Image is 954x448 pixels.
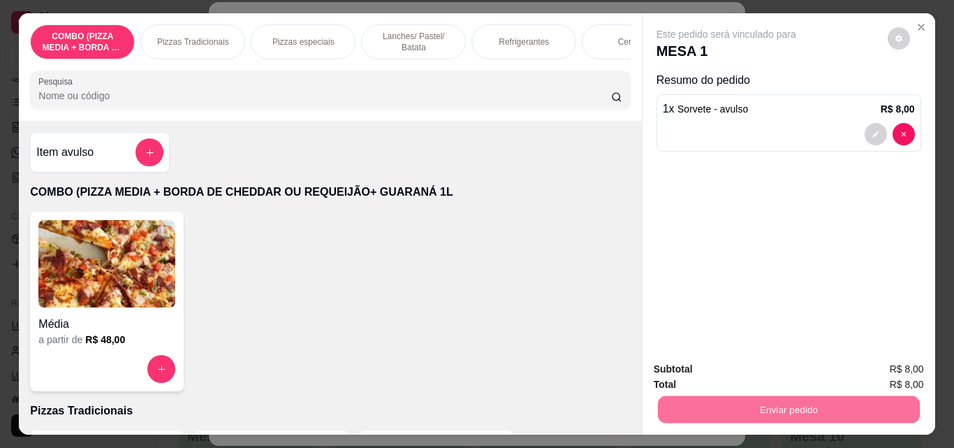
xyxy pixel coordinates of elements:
[135,138,163,166] button: add-separate-item
[657,396,919,423] button: Enviar pedido
[656,27,796,41] p: Este pedido será vinculado para
[656,41,796,61] p: MESA 1
[147,355,175,383] button: increase-product-quantity
[30,403,630,419] p: Pizzas Tradicionais
[42,31,123,53] p: COMBO (PIZZA MEDIA + BORDA DE CHEDDAR OU REQUEIJÃO+ GUARANÁ 1L
[38,89,611,103] input: Pesquisa
[38,75,78,87] label: Pesquisa
[888,27,910,50] button: decrease-product-quantity
[910,16,932,38] button: Close
[893,123,915,145] button: decrease-product-quantity
[38,220,175,308] img: product-image
[618,36,651,48] p: Cervejas
[272,36,335,48] p: Pizzas especiais
[865,123,887,145] button: decrease-product-quantity
[38,333,175,347] div: a partir de
[373,31,454,53] p: Lanches/ Pastel/ Batata
[30,184,630,201] p: COMBO (PIZZA MEDIA + BORDA DE CHEDDAR OU REQUEIJÃO+ GUARANÁ 1L
[36,144,94,161] h4: Item avulso
[157,36,229,48] p: Pizzas Tradicionais
[677,103,748,115] span: Sorvete - avulso
[38,316,175,333] h4: Média
[656,72,921,89] p: Resumo do pedido
[499,36,549,48] p: Refrigerantes
[85,333,125,347] h6: R$ 48,00
[654,379,676,390] strong: Total
[881,102,915,116] p: R$ 8,00
[663,101,749,117] p: 1 x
